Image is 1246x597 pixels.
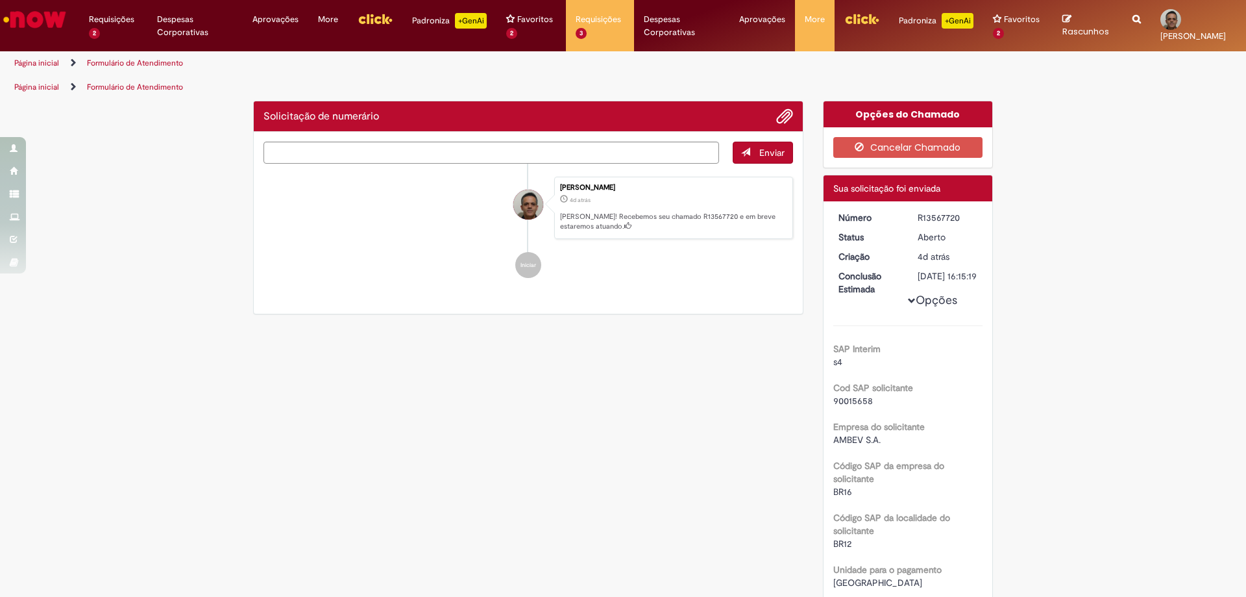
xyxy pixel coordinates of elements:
a: Página inicial [14,82,59,92]
a: Formulário de Atendimento [87,58,183,68]
a: Formulário de Atendimento [87,82,183,92]
span: Requisições [576,13,621,26]
span: Favoritos [1004,13,1040,26]
a: Página inicial [14,58,59,68]
img: click_logo_yellow_360x200.png [358,9,393,29]
li: Welber Teixeira Gomes [263,177,793,239]
p: [PERSON_NAME]! Recebemos seu chamado R13567720 e em breve estaremos atuando. [560,212,786,232]
ul: Trilhas de página [10,51,821,75]
span: More [805,13,825,26]
b: Código SAP da empresa do solicitante [833,460,944,485]
button: Enviar [733,142,793,164]
div: R13567720 [918,211,978,224]
span: [GEOGRAPHIC_DATA] [833,577,922,589]
b: Cod SAP solicitante [833,382,913,394]
button: Cancelar Chamado [833,137,983,158]
ul: Histórico de tíquete [263,164,793,291]
div: Padroniza [412,13,487,29]
span: s4 [833,356,842,368]
div: [PERSON_NAME] [560,184,786,192]
span: AMBEV S.A. [833,434,881,446]
span: Aprovações [739,13,785,26]
img: ServiceNow [1,6,68,32]
div: [DATE] 16:15:19 [918,270,978,283]
span: More [318,13,338,26]
ul: Trilhas de página [10,75,821,99]
span: 90015658 [833,395,873,407]
b: Unidade para o pagamento [833,564,942,576]
b: Código SAP da localidade do solicitante [833,512,950,537]
span: 2 [89,28,100,39]
a: Rascunhos [1062,14,1113,38]
time: 25/09/2025 16:15:16 [918,251,949,262]
span: Rascunhos [1062,25,1109,38]
div: Opções do Chamado [824,101,993,127]
b: SAP Interim [833,343,881,355]
span: Requisições [89,13,134,26]
dt: Número [829,211,909,224]
span: Favoritos [517,13,553,26]
span: 4d atrás [918,251,949,262]
span: Sua solicitação foi enviada [833,183,940,194]
dt: Conclusão Estimada [829,270,909,296]
dt: Status [829,231,909,244]
img: click_logo_yellow_360x200.png [844,9,879,29]
time: 25/09/2025 16:15:16 [570,196,591,204]
span: Despesas Corporativas [644,13,720,39]
span: 3 [576,28,587,39]
span: [PERSON_NAME] [1160,31,1226,42]
span: Enviar [759,147,785,159]
div: Padroniza [899,13,973,29]
span: 2 [506,28,517,39]
p: +GenAi [942,13,973,29]
span: BR16 [833,486,852,498]
h2: Solicitação de numerário Histórico de tíquete [263,111,379,123]
span: 4d atrás [570,196,591,204]
div: Aberto [918,231,978,244]
p: +GenAi [455,13,487,29]
div: Welber Teixeira Gomes [513,190,543,220]
span: Aprovações [252,13,299,26]
span: 2 [993,28,1004,39]
span: BR12 [833,538,851,550]
span: Despesas Corporativas [157,13,233,39]
b: Empresa do solicitante [833,421,925,433]
div: 25/09/2025 16:15:16 [918,250,978,263]
dt: Criação [829,250,909,263]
